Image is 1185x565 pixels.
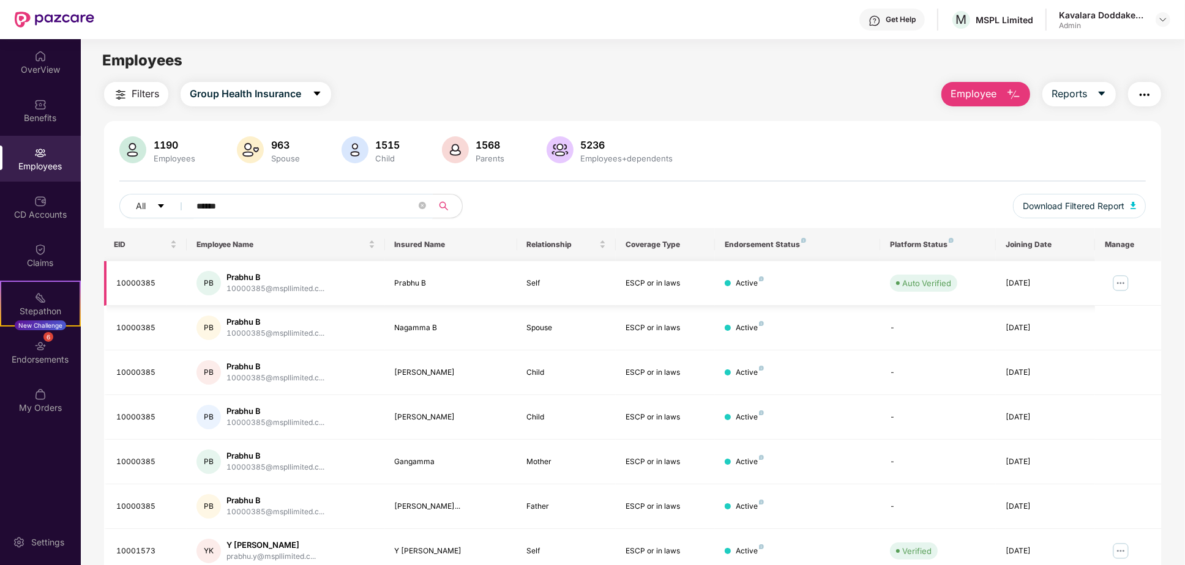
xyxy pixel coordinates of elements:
button: Filters [104,82,168,106]
div: [PERSON_NAME] [395,367,507,379]
div: Prabhu B [227,316,325,328]
img: svg+xml;base64,PHN2ZyB4bWxucz0iaHR0cDovL3d3dy53My5vcmcvMjAwMC9zdmciIHdpZHRoPSI4IiBoZWlnaHQ9IjgiIH... [759,276,764,281]
div: [PERSON_NAME] [395,412,507,423]
img: svg+xml;base64,PHN2ZyB4bWxucz0iaHR0cDovL3d3dy53My5vcmcvMjAwMC9zdmciIHhtbG5zOnhsaW5rPSJodHRwOi8vd3... [119,136,146,163]
img: svg+xml;base64,PHN2ZyB4bWxucz0iaHR0cDovL3d3dy53My5vcmcvMjAwMC9zdmciIHdpZHRoPSI4IiBoZWlnaHQ9IjgiIH... [759,455,764,460]
div: Verified [902,545,932,557]
div: Child [373,153,403,163]
div: Child [527,367,607,379]
span: caret-down [1097,89,1107,100]
div: PB [196,271,221,295]
div: Get Help [886,15,916,24]
div: 10000385 [116,456,177,468]
div: Prabhu B [227,271,325,283]
div: 10001573 [116,545,177,557]
div: Active [736,501,764,512]
div: ESCP or in laws [626,412,705,423]
img: svg+xml;base64,PHN2ZyB4bWxucz0iaHR0cDovL3d3dy53My5vcmcvMjAwMC9zdmciIHdpZHRoPSI4IiBoZWlnaHQ9IjgiIH... [949,238,954,243]
div: Admin [1059,21,1145,31]
div: 10000385@mspllimited.c... [227,328,325,339]
div: ESCP or in laws [626,545,705,557]
div: 10000385@mspllimited.c... [227,417,325,429]
div: Settings [28,536,68,548]
div: 10000385@mspllimited.c... [227,506,325,518]
td: - [880,484,996,529]
th: Manage [1095,228,1161,261]
span: Group Health Insurance [190,86,301,102]
div: 10000385 [116,278,177,289]
img: svg+xml;base64,PHN2ZyBpZD0iRHJvcGRvd24tMzJ4MzIiIHhtbG5zPSJodHRwOi8vd3d3LnczLm9yZy8yMDAwL3N2ZyIgd2... [1158,15,1168,24]
img: svg+xml;base64,PHN2ZyBpZD0iQmVuZWZpdHMiIHhtbG5zPSJodHRwOi8vd3d3LnczLm9yZy8yMDAwL3N2ZyIgd2lkdGg9Ij... [34,98,47,111]
img: svg+xml;base64,PHN2ZyBpZD0iQ2xhaW0iIHhtbG5zPSJodHRwOi8vd3d3LnczLm9yZy8yMDAwL3N2ZyIgd2lkdGg9IjIwIi... [34,243,47,256]
div: Parents [474,153,507,163]
img: manageButton [1111,273,1131,293]
div: New Challenge [15,320,66,330]
th: EID [104,228,187,261]
div: PB [196,316,221,340]
img: svg+xml;base64,PHN2ZyBpZD0iSGVscC0zMngzMiIgeG1sbnM9Imh0dHA6Ly93d3cudzMub3JnLzIwMDAvc3ZnIiB3aWR0aD... [869,15,881,27]
div: 6 [43,332,53,342]
div: Stepathon [1,305,80,317]
img: svg+xml;base64,PHN2ZyB4bWxucz0iaHR0cDovL3d3dy53My5vcmcvMjAwMC9zdmciIHdpZHRoPSIyNCIgaGVpZ2h0PSIyNC... [1137,87,1152,102]
div: PB [196,449,221,474]
div: 1190 [151,139,198,151]
img: svg+xml;base64,PHN2ZyB4bWxucz0iaHR0cDovL3d3dy53My5vcmcvMjAwMC9zdmciIHhtbG5zOnhsaW5rPSJodHRwOi8vd3... [237,136,264,163]
img: svg+xml;base64,PHN2ZyBpZD0iSG9tZSIgeG1sbnM9Imh0dHA6Ly93d3cudzMub3JnLzIwMDAvc3ZnIiB3aWR0aD0iMjAiIG... [34,50,47,62]
div: Active [736,278,764,289]
span: Relationship [527,240,597,249]
span: close-circle [419,201,426,212]
button: Reportscaret-down [1042,82,1116,106]
div: Child [527,412,607,423]
div: Spouse [527,322,607,334]
th: Joining Date [996,228,1095,261]
img: svg+xml;base64,PHN2ZyB4bWxucz0iaHR0cDovL3d3dy53My5vcmcvMjAwMC9zdmciIHhtbG5zOnhsaW5rPSJodHRwOi8vd3... [1006,87,1021,102]
div: prabhu.y@mspllimited.c... [227,551,316,563]
button: Group Health Insurancecaret-down [181,82,331,106]
div: [DATE] [1006,278,1085,289]
span: caret-down [157,202,165,212]
div: 1568 [474,139,507,151]
span: EID [114,240,168,249]
span: close-circle [419,202,426,209]
div: Kavalara Doddakenchappa [1059,9,1145,21]
div: Prabhu B [227,495,325,506]
img: svg+xml;base64,PHN2ZyB4bWxucz0iaHR0cDovL3d3dy53My5vcmcvMjAwMC9zdmciIHdpZHRoPSI4IiBoZWlnaHQ9IjgiIH... [801,238,806,243]
div: [DATE] [1006,545,1085,557]
div: 10000385 [116,412,177,423]
div: ESCP or in laws [626,501,705,512]
div: 5236 [578,139,676,151]
div: Auto Verified [902,277,951,289]
div: Father [527,501,607,512]
td: - [880,350,996,395]
span: Download Filtered Report [1023,199,1124,213]
div: Active [736,412,764,423]
div: 1515 [373,139,403,151]
div: Y [PERSON_NAME] [395,545,507,557]
th: Relationship [517,228,616,261]
span: search [432,201,456,211]
img: svg+xml;base64,PHN2ZyB4bWxucz0iaHR0cDovL3d3dy53My5vcmcvMjAwMC9zdmciIHdpZHRoPSIyNCIgaGVpZ2h0PSIyNC... [113,87,128,102]
div: ESCP or in laws [626,322,705,334]
span: Employee [951,86,996,102]
div: Active [736,322,764,334]
div: Prabhu B [227,361,325,372]
div: Endorsement Status [725,240,870,249]
div: ESCP or in laws [626,278,705,289]
img: manageButton [1111,541,1131,561]
img: New Pazcare Logo [15,12,94,28]
div: [DATE] [1006,322,1085,334]
div: 10000385@mspllimited.c... [227,283,325,295]
div: MSPL Limited [976,14,1033,26]
div: Nagamma B [395,322,507,334]
img: svg+xml;base64,PHN2ZyB4bWxucz0iaHR0cDovL3d3dy53My5vcmcvMjAwMC9zdmciIHdpZHRoPSI4IiBoZWlnaHQ9IjgiIH... [759,410,764,415]
span: Reports [1052,86,1087,102]
div: 10000385 [116,322,177,334]
div: Active [736,367,764,379]
div: Self [527,278,607,289]
div: 10000385 [116,367,177,379]
img: svg+xml;base64,PHN2ZyB4bWxucz0iaHR0cDovL3d3dy53My5vcmcvMjAwMC9zdmciIHdpZHRoPSI4IiBoZWlnaHQ9IjgiIH... [759,544,764,549]
img: svg+xml;base64,PHN2ZyB4bWxucz0iaHR0cDovL3d3dy53My5vcmcvMjAwMC9zdmciIHhtbG5zOnhsaW5rPSJodHRwOi8vd3... [1131,202,1137,209]
div: Active [736,456,764,468]
div: Gangamma [395,456,507,468]
img: svg+xml;base64,PHN2ZyB4bWxucz0iaHR0cDovL3d3dy53My5vcmcvMjAwMC9zdmciIHhtbG5zOnhsaW5rPSJodHRwOi8vd3... [342,136,368,163]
